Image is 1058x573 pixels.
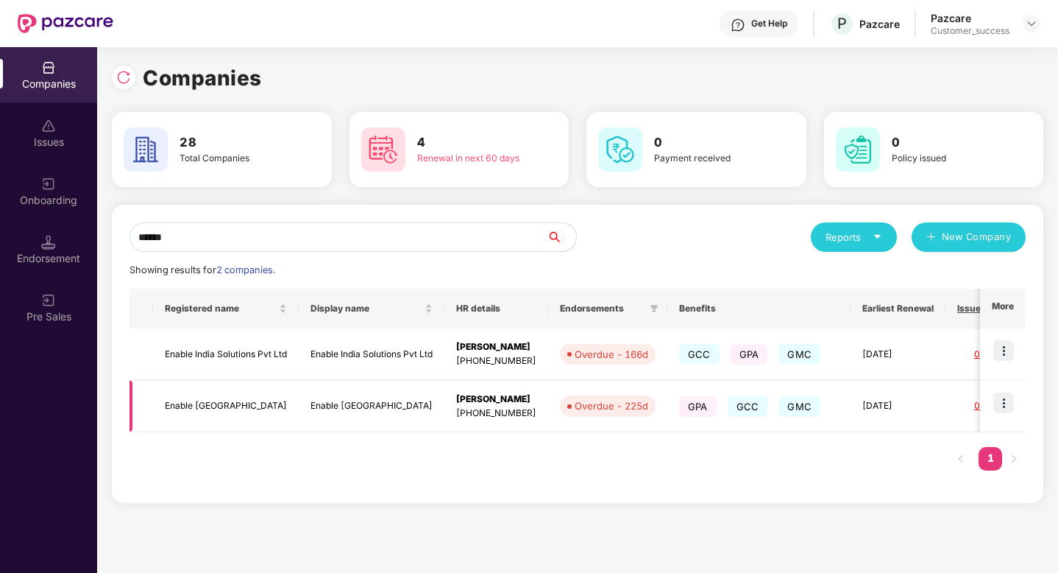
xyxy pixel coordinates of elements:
li: Next Page [1002,447,1026,471]
td: [DATE] [851,381,945,433]
div: [PHONE_NUMBER] [456,354,536,368]
div: Payment received [654,152,764,166]
button: search [546,222,577,252]
img: svg+xml;base64,PHN2ZyBpZD0iQ29tcGFuaWVzIiB4bWxucz0iaHR0cDovL3d3dy53My5vcmcvMjAwMC9zdmciIHdpZHRoPS... [41,60,56,75]
div: [PHONE_NUMBER] [456,407,536,421]
img: svg+xml;base64,PHN2ZyB4bWxucz0iaHR0cDovL3d3dy53My5vcmcvMjAwMC9zdmciIHdpZHRoPSI2MCIgaGVpZ2h0PSI2MC... [598,127,642,172]
span: Registered name [165,303,276,314]
div: 0 [957,399,997,413]
th: Registered name [153,289,299,328]
span: 2 companies. [216,264,275,275]
span: search [546,231,576,243]
button: plusNew Company [912,222,1026,252]
a: 1 [979,447,1002,469]
img: svg+xml;base64,PHN2ZyB3aWR0aD0iMjAiIGhlaWdodD0iMjAiIHZpZXdCb3g9IjAgMCAyMCAyMCIgZmlsbD0ibm9uZSIgeG... [41,293,56,308]
div: Renewal in next 60 days [417,152,527,166]
span: Issues [957,303,986,314]
h1: Companies [143,62,262,94]
th: Display name [299,289,444,328]
h3: 28 [180,133,289,152]
span: GCC [728,396,768,417]
td: Enable India Solutions Pvt Ltd [299,328,444,381]
span: left [956,454,965,463]
div: [PERSON_NAME] [456,340,536,354]
div: Overdue - 225d [575,398,648,413]
span: New Company [942,230,1012,245]
span: GCC [679,344,720,365]
button: left [949,447,973,471]
div: Policy issued [892,152,1001,166]
span: Display name [310,303,422,314]
span: GPA [731,344,768,365]
span: right [1009,454,1018,463]
div: Customer_success [931,25,1009,37]
h3: 0 [654,133,764,152]
img: svg+xml;base64,PHN2ZyB3aWR0aD0iMTQuNSIgaGVpZ2h0PSIxNC41IiB2aWV3Qm94PSIwIDAgMTYgMTYiIGZpbGw9Im5vbm... [41,235,56,250]
span: Showing results for [129,264,275,275]
span: GMC [778,396,820,417]
th: More [980,289,1026,328]
div: Pazcare [931,11,1009,25]
span: GPA [679,396,717,417]
img: svg+xml;base64,PHN2ZyB3aWR0aD0iMjAiIGhlaWdodD0iMjAiIHZpZXdCb3g9IjAgMCAyMCAyMCIgZmlsbD0ibm9uZSIgeG... [41,177,56,191]
span: GMC [778,344,820,365]
h3: 0 [892,133,1001,152]
td: Enable India Solutions Pvt Ltd [153,328,299,381]
span: caret-down [873,232,882,242]
span: filter [650,304,658,313]
td: Enable [GEOGRAPHIC_DATA] [299,381,444,433]
td: Enable [GEOGRAPHIC_DATA] [153,381,299,433]
span: Endorsements [560,303,644,314]
th: HR details [444,289,548,328]
img: svg+xml;base64,PHN2ZyBpZD0iUmVsb2FkLTMyeDMyIiB4bWxucz0iaHR0cDovL3d3dy53My5vcmcvMjAwMC9zdmciIHdpZH... [116,70,131,85]
span: plus [926,232,936,244]
th: Earliest Renewal [851,289,945,328]
th: Issues [945,289,1009,328]
img: svg+xml;base64,PHN2ZyB4bWxucz0iaHR0cDovL3d3dy53My5vcmcvMjAwMC9zdmciIHdpZHRoPSI2MCIgaGVpZ2h0PSI2MC... [836,127,880,172]
img: svg+xml;base64,PHN2ZyB4bWxucz0iaHR0cDovL3d3dy53My5vcmcvMjAwMC9zdmciIHdpZHRoPSI2MCIgaGVpZ2h0PSI2MC... [124,127,168,172]
div: Pazcare [859,17,900,31]
img: svg+xml;base64,PHN2ZyBpZD0iSGVscC0zMngzMiIgeG1sbnM9Imh0dHA6Ly93d3cudzMub3JnLzIwMDAvc3ZnIiB3aWR0aD... [731,18,745,32]
div: [PERSON_NAME] [456,393,536,407]
img: icon [993,393,1014,413]
div: Overdue - 166d [575,347,648,362]
div: 0 [957,348,997,362]
div: Reports [826,230,882,245]
div: Total Companies [180,152,289,166]
img: icon [993,340,1014,361]
span: filter [647,300,661,317]
th: Benefits [667,289,851,328]
img: svg+xml;base64,PHN2ZyB4bWxucz0iaHR0cDovL3d3dy53My5vcmcvMjAwMC9zdmciIHdpZHRoPSI2MCIgaGVpZ2h0PSI2MC... [361,127,405,172]
td: [DATE] [851,328,945,381]
h3: 4 [417,133,527,152]
div: Get Help [751,18,787,29]
img: svg+xml;base64,PHN2ZyBpZD0iRHJvcGRvd24tMzJ4MzIiIHhtbG5zPSJodHRwOi8vd3d3LnczLm9yZy8yMDAwL3N2ZyIgd2... [1026,18,1037,29]
button: right [1002,447,1026,471]
img: New Pazcare Logo [18,14,113,33]
span: P [837,15,847,32]
li: Previous Page [949,447,973,471]
img: svg+xml;base64,PHN2ZyBpZD0iSXNzdWVzX2Rpc2FibGVkIiB4bWxucz0iaHR0cDovL3d3dy53My5vcmcvMjAwMC9zdmciIH... [41,119,56,133]
li: 1 [979,447,1002,471]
